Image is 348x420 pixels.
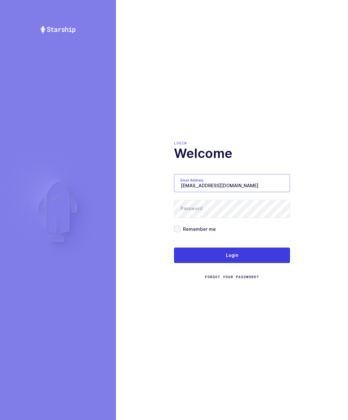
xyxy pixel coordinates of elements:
h1: Welcome [174,146,290,161]
span: Login [226,252,238,259]
a: Forgot Your Password? [205,274,259,279]
div: Login [174,141,290,146]
button: Login [174,248,290,263]
input: Password [174,200,290,218]
input: Email Address [174,174,290,192]
span: Remember me [180,226,216,232]
img: Starship [40,26,76,34]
